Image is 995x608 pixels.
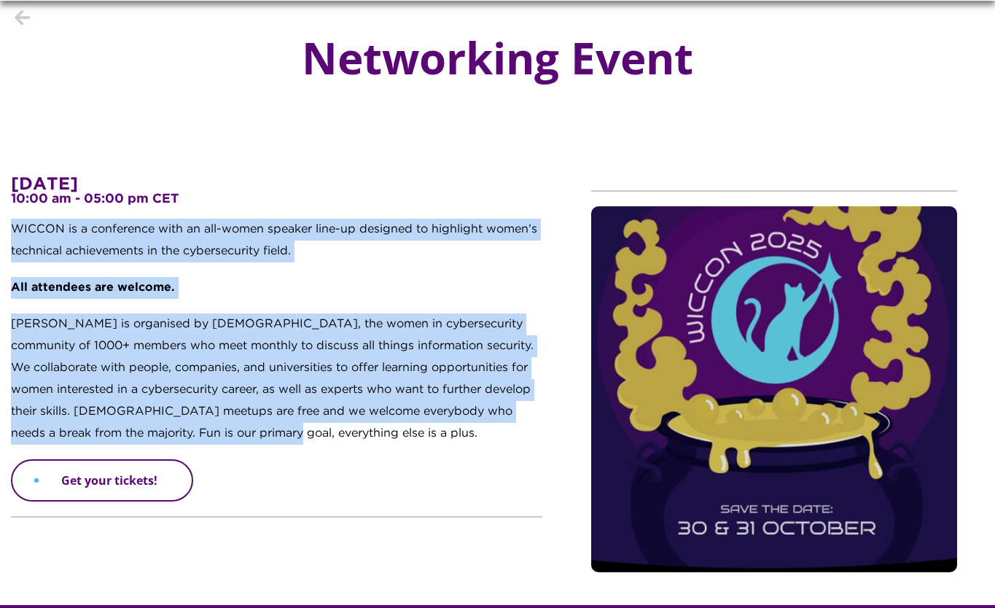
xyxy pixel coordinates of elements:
[11,459,193,502] a: Get your tickets!
[11,193,179,218] strong: 10:00 am - 05:00 pm CET
[11,176,78,192] strong: [DATE]
[273,34,722,82] h1: Networking Event
[11,313,542,459] p: [PERSON_NAME] is organised by [DEMOGRAPHIC_DATA], the women in cybersecurity community of 1000+ m...
[11,219,542,277] p: WICCON is a conference with an all-women speaker line-up designed to highlight women’s technical ...
[11,282,175,293] strong: All attendees are welcome.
